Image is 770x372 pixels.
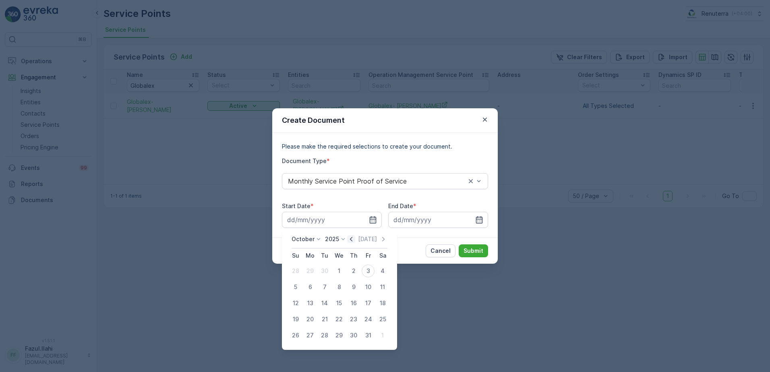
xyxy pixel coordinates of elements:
div: 4 [376,265,389,277]
div: 30 [318,265,331,277]
div: 17 [362,297,375,310]
input: dd/mm/yyyy [388,212,488,228]
p: [DATE] [358,235,377,243]
p: Cancel [431,247,451,255]
div: 27 [304,329,317,342]
th: Wednesday [332,248,346,263]
p: October [292,235,315,243]
div: 9 [347,281,360,293]
div: 28 [318,329,331,342]
div: 14 [318,297,331,310]
div: 12 [289,297,302,310]
p: Create Document [282,115,345,126]
button: Cancel [426,244,455,257]
div: 25 [376,313,389,326]
div: 26 [289,329,302,342]
div: 1 [376,329,389,342]
div: 29 [304,265,317,277]
p: Please make the required selections to create your document. [282,143,488,151]
th: Friday [361,248,375,263]
div: 5 [289,281,302,293]
th: Sunday [288,248,303,263]
div: 30 [347,329,360,342]
div: 15 [333,297,346,310]
div: 31 [362,329,375,342]
th: Monday [303,248,317,263]
div: 7 [318,281,331,293]
input: dd/mm/yyyy [282,212,382,228]
div: 23 [347,313,360,326]
div: 6 [304,281,317,293]
div: 22 [333,313,346,326]
div: 10 [362,281,375,293]
th: Tuesday [317,248,332,263]
th: Thursday [346,248,361,263]
div: 18 [376,297,389,310]
div: 13 [304,297,317,310]
th: Saturday [375,248,390,263]
div: 3 [362,265,375,277]
div: 29 [333,329,346,342]
p: Submit [464,247,483,255]
div: 1 [333,265,346,277]
div: 8 [333,281,346,293]
div: 24 [362,313,375,326]
label: Start Date [282,203,310,209]
p: 2025 [325,235,339,243]
div: 28 [289,265,302,277]
div: 21 [318,313,331,326]
label: Document Type [282,157,327,164]
label: End Date [388,203,413,209]
div: 19 [289,313,302,326]
div: 20 [304,313,317,326]
button: Submit [459,244,488,257]
div: 16 [347,297,360,310]
div: 2 [347,265,360,277]
div: 11 [376,281,389,293]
